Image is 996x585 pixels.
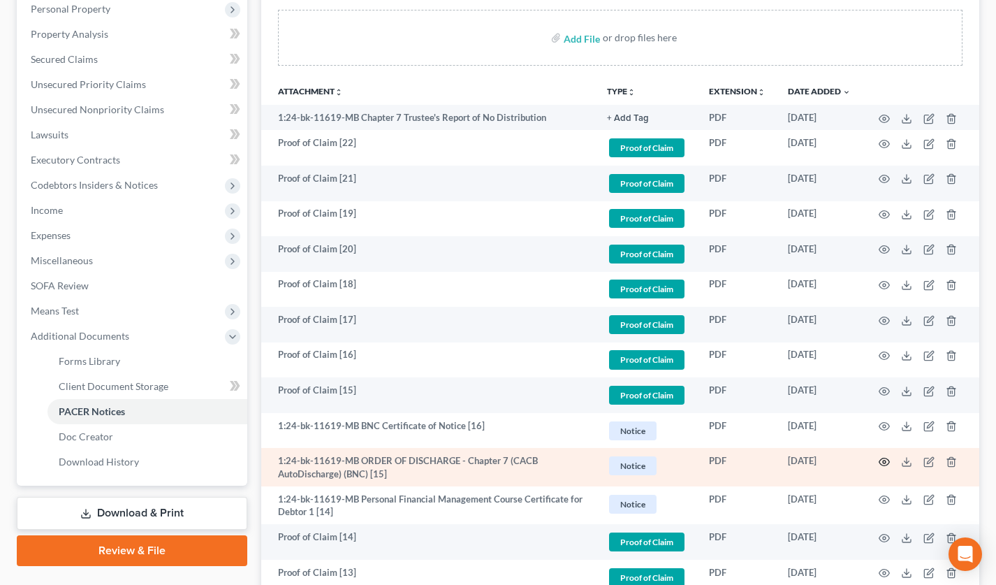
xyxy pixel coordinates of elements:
a: Executory Contracts [20,147,247,173]
a: Download & Print [17,497,247,530]
td: Proof of Claim [20] [261,236,596,272]
td: 1:24-bk-11619-MB ORDER OF DISCHARGE - Chapter 7 (CACB AutoDischarge) (BNC) [15] [261,448,596,486]
span: Codebtors Insiders & Notices [31,179,158,191]
td: Proof of Claim [14] [261,524,596,560]
span: SOFA Review [31,280,89,291]
a: Unsecured Priority Claims [20,72,247,97]
td: [DATE] [777,524,862,560]
td: PDF [698,448,777,486]
span: Proof of Claim [609,533,684,551]
td: [DATE] [777,236,862,272]
td: Proof of Claim [22] [261,130,596,166]
span: PACER Notices [59,405,125,417]
span: Notice [609,456,657,475]
span: Miscellaneous [31,254,93,266]
td: PDF [698,486,777,525]
span: Unsecured Priority Claims [31,78,146,90]
td: PDF [698,105,777,130]
a: Proof of Claim [607,172,687,195]
td: Proof of Claim [21] [261,166,596,201]
div: or drop files here [603,31,677,45]
span: Notice [609,421,657,440]
button: + Add Tag [607,114,649,123]
td: Proof of Claim [17] [261,307,596,342]
span: Unsecured Nonpriority Claims [31,103,164,115]
span: Proof of Claim [609,138,684,157]
td: PDF [698,342,777,378]
span: Download History [59,456,139,468]
span: Proof of Claim [609,209,684,228]
td: PDF [698,236,777,272]
span: Additional Documents [31,330,129,342]
a: Secured Claims [20,47,247,72]
a: Proof of Claim [607,384,687,407]
span: Notice [609,495,657,514]
td: [DATE] [777,105,862,130]
span: Proof of Claim [609,350,684,369]
td: PDF [698,524,777,560]
a: Property Analysis [20,22,247,47]
span: Proof of Claim [609,174,684,193]
span: Means Test [31,305,79,317]
span: Proof of Claim [609,280,684,298]
span: Doc Creator [59,431,113,442]
span: Personal Property [31,3,110,15]
a: Download History [47,449,247,475]
td: PDF [698,307,777,342]
a: Proof of Claim [607,277,687,301]
td: Proof of Claim [16] [261,342,596,378]
i: unfold_more [757,88,766,96]
a: + Add Tag [607,111,687,124]
td: [DATE] [777,166,862,201]
td: [DATE] [777,272,862,308]
a: Proof of Claim [607,348,687,371]
a: Review & File [17,535,247,566]
td: [DATE] [777,201,862,237]
td: PDF [698,201,777,237]
a: Extensionunfold_more [709,86,766,96]
td: PDF [698,272,777,308]
a: Lawsuits [20,122,247,147]
td: 1:24-bk-11619-MB Personal Financial Management Course Certificate for Debtor 1 [14] [261,486,596,525]
span: Proof of Claim [609,386,684,405]
a: Proof of Claim [607,313,687,336]
td: [DATE] [777,342,862,378]
td: Proof of Claim [19] [261,201,596,237]
a: Attachmentunfold_more [278,86,343,96]
button: TYPEunfold_more [607,87,636,96]
span: Executory Contracts [31,154,120,166]
a: Date Added expand_more [788,86,851,96]
td: 1:24-bk-11619-MB BNC Certificate of Notice [16] [261,413,596,449]
a: Notice [607,454,687,477]
span: Client Document Storage [59,380,168,392]
i: expand_more [842,88,851,96]
a: Forms Library [47,349,247,374]
td: PDF [698,377,777,413]
span: Forms Library [59,355,120,367]
span: Income [31,204,63,216]
td: [DATE] [777,413,862,449]
td: [DATE] [777,307,862,342]
div: Open Intercom Messenger [949,537,982,571]
i: unfold_more [627,88,636,96]
td: Proof of Claim [18] [261,272,596,308]
span: Property Analysis [31,28,108,40]
a: Proof of Claim [607,207,687,230]
span: Lawsuits [31,129,68,140]
a: Proof of Claim [607,530,687,554]
span: Proof of Claim [609,315,684,334]
a: PACER Notices [47,399,247,424]
a: Notice [607,419,687,442]
a: Notice [607,493,687,516]
td: 1:24-bk-11619-MB Chapter 7 Trustee's Report of No Distribution [261,105,596,130]
td: [DATE] [777,377,862,413]
td: Proof of Claim [15] [261,377,596,413]
td: [DATE] [777,448,862,486]
a: SOFA Review [20,273,247,298]
td: [DATE] [777,130,862,166]
td: PDF [698,166,777,201]
td: PDF [698,413,777,449]
a: Doc Creator [47,424,247,449]
a: Unsecured Nonpriority Claims [20,97,247,122]
a: Proof of Claim [607,136,687,159]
